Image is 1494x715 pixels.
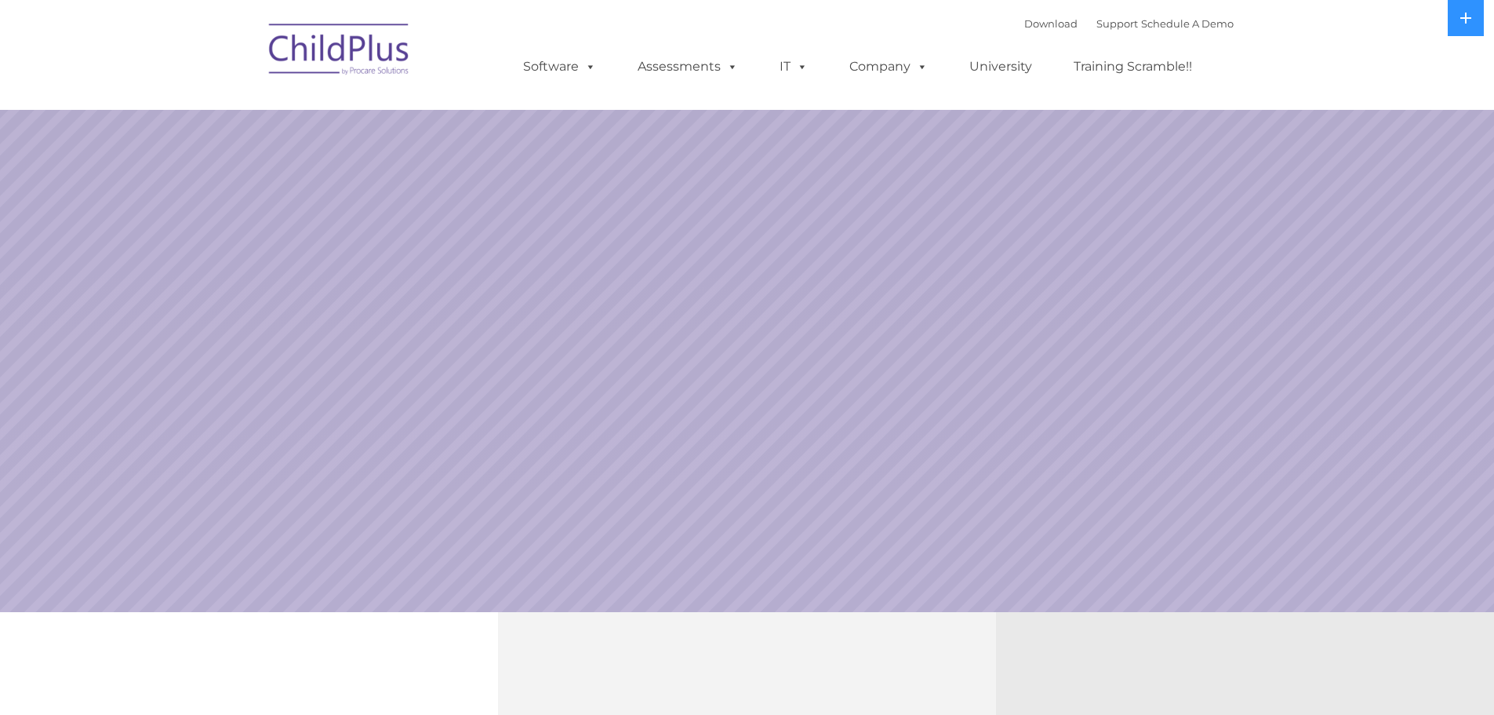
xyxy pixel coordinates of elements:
[1024,17,1078,30] a: Download
[1141,17,1234,30] a: Schedule A Demo
[1058,51,1208,82] a: Training Scramble!!
[1096,17,1138,30] a: Support
[622,51,754,82] a: Assessments
[764,51,823,82] a: IT
[507,51,612,82] a: Software
[954,51,1048,82] a: University
[834,51,943,82] a: Company
[261,13,418,91] img: ChildPlus by Procare Solutions
[1024,17,1234,30] font: |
